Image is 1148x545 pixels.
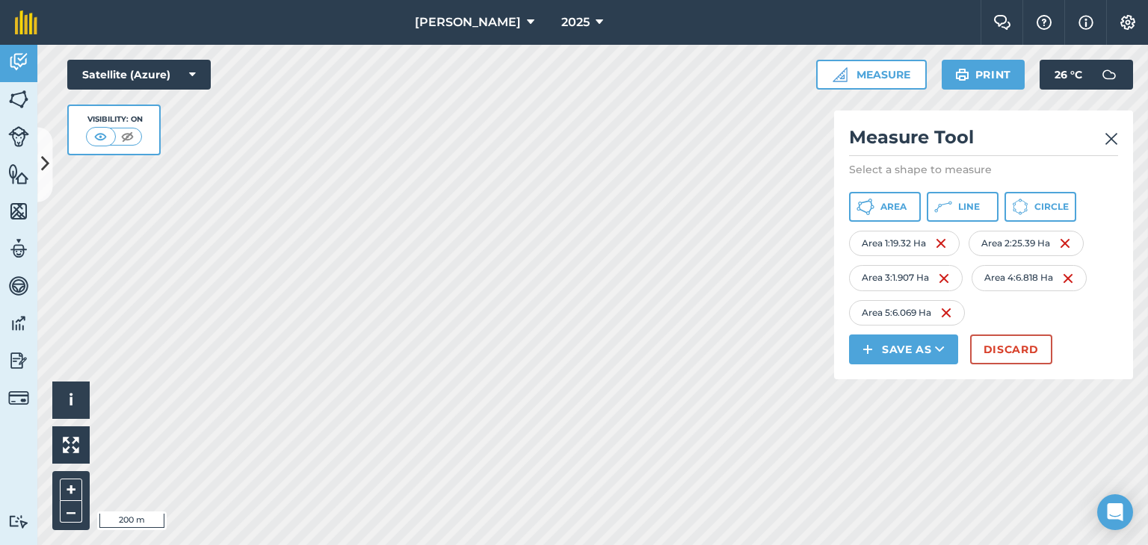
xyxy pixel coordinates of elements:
span: 2025 [561,13,590,31]
button: i [52,381,90,419]
p: Select a shape to measure [849,162,1118,177]
button: Print [942,60,1025,90]
button: Area [849,192,921,222]
div: Area 5 : 6.069 Ha [849,300,965,326]
button: Save as [849,334,958,364]
span: i [69,390,73,409]
img: A cog icon [1119,15,1137,30]
img: svg+xml;base64,PHN2ZyB4bWxucz0iaHR0cDovL3d3dy53My5vcmcvMjAwMC9zdmciIHdpZHRoPSIxNyIgaGVpZ2h0PSIxNy... [1078,13,1093,31]
img: svg+xml;base64,PD94bWwgdmVyc2lvbj0iMS4wIiBlbmNvZGluZz0idXRmLTgiPz4KPCEtLSBHZW5lcmF0b3I6IEFkb2JlIE... [8,349,29,372]
button: Line [927,192,999,222]
img: fieldmargin Logo [15,10,37,34]
img: svg+xml;base64,PD94bWwgdmVyc2lvbj0iMS4wIiBlbmNvZGluZz0idXRmLTgiPz4KPCEtLSBHZW5lcmF0b3I6IEFkb2JlIE... [8,312,29,334]
button: + [60,479,82,501]
button: Measure [816,60,927,90]
img: svg+xml;base64,PHN2ZyB4bWxucz0iaHR0cDovL3d3dy53My5vcmcvMjAwMC9zdmciIHdpZHRoPSIxNiIgaGVpZ2h0PSIyNC... [938,270,950,287]
h2: Measure Tool [849,125,1118,156]
img: svg+xml;base64,PHN2ZyB4bWxucz0iaHR0cDovL3d3dy53My5vcmcvMjAwMC9zdmciIHdpZHRoPSIxOSIgaGVpZ2h0PSIyNC... [955,66,969,84]
span: Line [958,201,980,213]
div: Area 3 : 1.907 Ha [849,265,963,290]
img: svg+xml;base64,PD94bWwgdmVyc2lvbj0iMS4wIiBlbmNvZGluZz0idXRmLTgiPz4KPCEtLSBHZW5lcmF0b3I6IEFkb2JlIE... [8,514,29,529]
img: svg+xml;base64,PHN2ZyB4bWxucz0iaHR0cDovL3d3dy53My5vcmcvMjAwMC9zdmciIHdpZHRoPSI1MCIgaGVpZ2h0PSI0MC... [118,129,137,144]
img: svg+xml;base64,PHN2ZyB4bWxucz0iaHR0cDovL3d3dy53My5vcmcvMjAwMC9zdmciIHdpZHRoPSIxNiIgaGVpZ2h0PSIyNC... [935,234,947,252]
div: Area 2 : 25.39 Ha [969,231,1084,256]
img: svg+xml;base64,PD94bWwgdmVyc2lvbj0iMS4wIiBlbmNvZGluZz0idXRmLTgiPz4KPCEtLSBHZW5lcmF0b3I6IEFkb2JlIE... [8,126,29,147]
img: svg+xml;base64,PHN2ZyB4bWxucz0iaHR0cDovL3d3dy53My5vcmcvMjAwMC9zdmciIHdpZHRoPSIyMiIgaGVpZ2h0PSIzMC... [1105,130,1118,148]
span: Circle [1034,201,1069,213]
img: Four arrows, one pointing top left, one top right, one bottom right and the last bottom left [63,437,79,453]
div: Open Intercom Messenger [1097,494,1133,530]
button: Satellite (Azure) [67,60,211,90]
button: Circle [1004,192,1076,222]
span: 26 ° C [1055,60,1082,90]
span: Area [880,201,907,213]
img: svg+xml;base64,PHN2ZyB4bWxucz0iaHR0cDovL3d3dy53My5vcmcvMjAwMC9zdmciIHdpZHRoPSI1NiIgaGVpZ2h0PSI2MC... [8,200,29,222]
img: svg+xml;base64,PHN2ZyB4bWxucz0iaHR0cDovL3d3dy53My5vcmcvMjAwMC9zdmciIHdpZHRoPSIxNiIgaGVpZ2h0PSIyNC... [1062,270,1074,287]
img: svg+xml;base64,PHN2ZyB4bWxucz0iaHR0cDovL3d3dy53My5vcmcvMjAwMC9zdmciIHdpZHRoPSI1NiIgaGVpZ2h0PSI2MC... [8,163,29,185]
img: A question mark icon [1035,15,1053,30]
span: [PERSON_NAME] [415,13,521,31]
button: – [60,501,82,523]
button: 26 °C [1040,60,1133,90]
img: svg+xml;base64,PD94bWwgdmVyc2lvbj0iMS4wIiBlbmNvZGluZz0idXRmLTgiPz4KPCEtLSBHZW5lcmF0b3I6IEFkb2JlIE... [8,275,29,297]
img: svg+xml;base64,PHN2ZyB4bWxucz0iaHR0cDovL3d3dy53My5vcmcvMjAwMC9zdmciIHdpZHRoPSIxNCIgaGVpZ2h0PSIyNC... [862,340,873,358]
img: svg+xml;base64,PHN2ZyB4bWxucz0iaHR0cDovL3d3dy53My5vcmcvMjAwMC9zdmciIHdpZHRoPSIxNiIgaGVpZ2h0PSIyNC... [940,304,952,322]
img: svg+xml;base64,PHN2ZyB4bWxucz0iaHR0cDovL3d3dy53My5vcmcvMjAwMC9zdmciIHdpZHRoPSIxNiIgaGVpZ2h0PSIyNC... [1059,234,1071,252]
img: svg+xml;base64,PHN2ZyB4bWxucz0iaHR0cDovL3d3dy53My5vcmcvMjAwMC9zdmciIHdpZHRoPSI1NiIgaGVpZ2h0PSI2MC... [8,88,29,110]
img: Ruler icon [833,67,848,82]
div: Area 1 : 19.32 Ha [849,231,960,256]
div: Visibility: On [86,113,143,125]
img: svg+xml;base64,PD94bWwgdmVyc2lvbj0iMS4wIiBlbmNvZGluZz0idXRmLTgiPz4KPCEtLSBHZW5lcmF0b3I6IEFkb2JlIE... [1094,60,1124,90]
img: svg+xml;base64,PHN2ZyB4bWxucz0iaHR0cDovL3d3dy53My5vcmcvMjAwMC9zdmciIHdpZHRoPSI1MCIgaGVpZ2h0PSI0MC... [91,129,110,144]
img: svg+xml;base64,PD94bWwgdmVyc2lvbj0iMS4wIiBlbmNvZGluZz0idXRmLTgiPz4KPCEtLSBHZW5lcmF0b3I6IEFkb2JlIE... [8,387,29,408]
div: Area 4 : 6.818 Ha [972,265,1087,290]
img: svg+xml;base64,PD94bWwgdmVyc2lvbj0iMS4wIiBlbmNvZGluZz0idXRmLTgiPz4KPCEtLSBHZW5lcmF0b3I6IEFkb2JlIE... [8,237,29,260]
img: svg+xml;base64,PD94bWwgdmVyc2lvbj0iMS4wIiBlbmNvZGluZz0idXRmLTgiPz4KPCEtLSBHZW5lcmF0b3I6IEFkb2JlIE... [8,51,29,73]
button: Discard [970,334,1052,364]
img: Two speech bubbles overlapping with the left bubble in the forefront [993,15,1011,30]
